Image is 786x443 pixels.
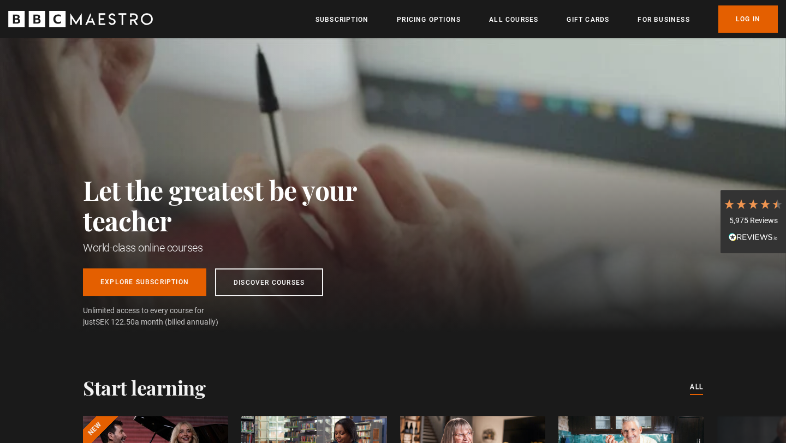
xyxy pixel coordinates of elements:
div: 5,975 Reviews [723,215,783,226]
span: Unlimited access to every course for just a month (billed annually) [83,305,230,328]
h2: Start learning [83,376,205,399]
div: 5,975 ReviewsRead All Reviews [720,190,786,253]
img: REVIEWS.io [729,233,778,241]
a: Discover Courses [215,268,323,296]
h1: World-class online courses [83,240,405,255]
div: Read All Reviews [723,232,783,245]
div: 4.7 Stars [723,198,783,210]
h2: Let the greatest be your teacher [83,175,405,236]
a: Explore Subscription [83,268,206,296]
a: All [690,381,703,393]
span: SEK 122.50 [96,318,135,326]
